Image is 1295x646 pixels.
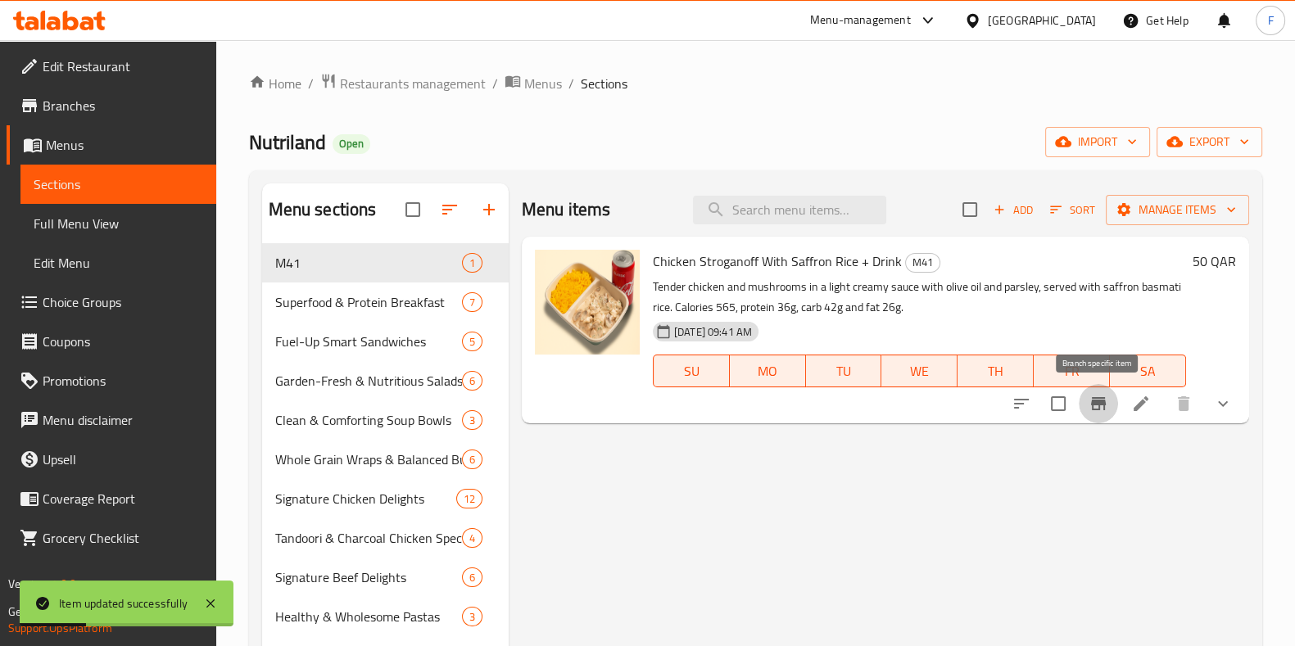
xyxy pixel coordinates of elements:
span: 7 [463,295,482,310]
div: items [462,449,482,469]
span: Add [991,201,1035,219]
span: Superfood & Protein Breakfast [275,292,462,312]
div: Whole Grain Wraps & Balanced Burgers6 [262,440,509,479]
h2: Menu sections [269,197,377,222]
span: Nutriland [249,124,326,160]
span: Version: [8,573,48,594]
span: 5 [463,334,482,350]
span: Fuel-Up Smart Sandwiches [275,332,462,351]
a: Edit menu item [1131,394,1151,413]
button: sort-choices [1002,384,1041,423]
nav: breadcrumb [249,73,1262,94]
button: Manage items [1106,195,1249,225]
span: Garden-Fresh & Nutritious Salads [275,371,462,391]
span: Select all sections [396,192,430,227]
span: Coupons [43,332,203,351]
a: Restaurants management [320,73,486,94]
span: Full Menu View [34,214,203,233]
span: F [1267,11,1273,29]
span: Upsell [43,449,203,469]
span: 1.0.0 [51,573,76,594]
div: Clean & Comforting Soup Bowls3 [262,400,509,440]
span: 6 [463,452,482,468]
span: Select section [953,192,987,227]
span: TH [964,359,1027,383]
div: M411 [262,243,509,282]
span: 3 [463,609,482,625]
h2: Menu items [522,197,611,222]
span: Sections [34,174,203,194]
span: Whole Grain Wraps & Balanced Burgers [275,449,462,469]
span: import [1058,132,1137,152]
button: show more [1203,384,1243,423]
div: Menu-management [810,11,911,30]
div: items [462,332,482,351]
input: search [693,196,886,224]
div: Signature Chicken Delights12 [262,479,509,518]
span: M41 [906,253,940,272]
span: WE [888,359,951,383]
a: Menus [505,73,562,94]
span: 4 [463,531,482,546]
span: Get support on: [8,601,84,622]
span: Clean & Comforting Soup Bowls [275,410,462,430]
div: [GEOGRAPHIC_DATA] [988,11,1096,29]
a: Home [249,74,301,93]
button: delete [1164,384,1203,423]
li: / [568,74,574,93]
button: Sort [1046,197,1099,223]
button: SU [653,355,730,387]
li: / [308,74,314,93]
span: Restaurants management [340,74,486,93]
span: Signature Beef Delights [275,567,462,587]
span: TU [813,359,876,383]
div: items [462,371,482,391]
span: Chicken Stroganoff With Saffron Rice + Drink [653,249,902,273]
h6: 50 QAR [1193,250,1236,273]
div: Open [333,134,370,154]
div: Signature Beef Delights6 [262,558,509,597]
div: items [462,253,482,273]
img: Chicken Stroganoff With Saffron Rice + Drink [535,250,640,355]
div: items [456,489,482,508]
span: export [1170,132,1249,152]
span: Choice Groups [43,292,203,312]
a: Promotions [7,361,216,400]
button: export [1157,127,1262,157]
span: Healthy & Wholesome Pastas [275,607,462,626]
span: MO [736,359,799,383]
div: items [462,528,482,548]
a: Support.OpsPlatform [8,617,112,639]
span: Select to update [1041,386,1075,421]
a: Full Menu View [20,204,216,243]
span: Coverage Report [43,489,203,508]
div: Tandoori & Charcoal Chicken Specials [275,528,462,548]
span: Promotions [43,371,203,391]
span: [DATE] 09:41 AM [668,324,758,340]
div: M41 [905,253,940,273]
span: Add item [987,197,1039,223]
div: items [462,567,482,587]
span: Signature Chicken Delights [275,489,456,508]
a: Edit Restaurant [7,47,216,86]
span: SU [660,359,723,383]
div: items [462,607,482,626]
div: Fuel-Up Smart Sandwiches5 [262,322,509,361]
span: 6 [463,373,482,389]
span: Sort [1050,201,1095,219]
span: Menus [524,74,562,93]
button: Add [987,197,1039,223]
a: Sections [20,165,216,204]
a: Upsell [7,440,216,479]
span: Manage items [1119,200,1236,220]
span: Edit Menu [34,253,203,273]
span: FR [1040,359,1103,383]
a: Grocery Checklist [7,518,216,558]
div: Healthy & Wholesome Pastas3 [262,597,509,636]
